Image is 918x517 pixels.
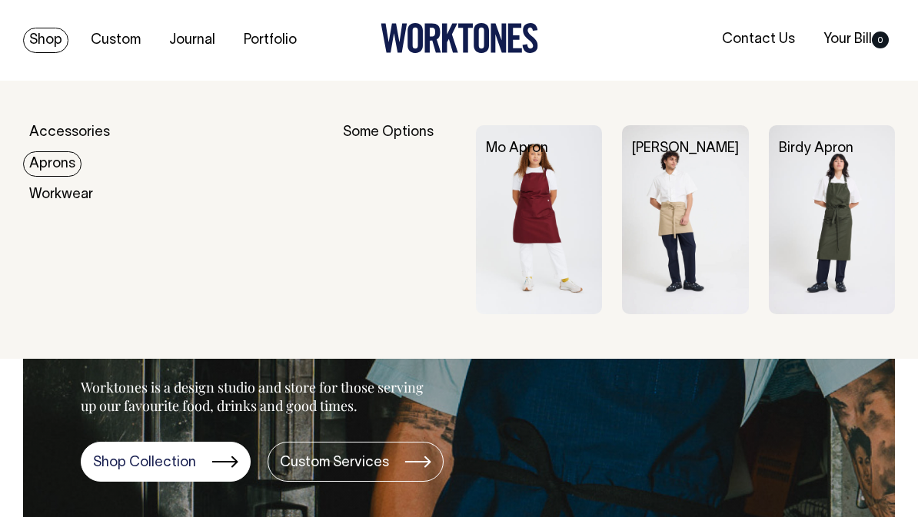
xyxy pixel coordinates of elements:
[872,31,889,48] span: 0
[81,378,431,415] p: Worktones is a design studio and store for those serving up our favourite food, drinks and good t...
[343,125,456,314] div: Some Options
[85,28,147,53] a: Custom
[779,142,853,155] a: Birdy Apron
[476,125,602,314] img: Mo Apron
[163,28,221,53] a: Journal
[817,27,895,52] a: Your Bill0
[486,142,548,155] a: Mo Apron
[23,151,81,177] a: Aprons
[632,142,739,155] a: [PERSON_NAME]
[716,27,801,52] a: Contact Us
[23,120,116,145] a: Accessories
[268,442,444,482] a: Custom Services
[23,182,99,207] a: Workwear
[81,442,251,482] a: Shop Collection
[622,125,748,314] img: Bobby Apron
[238,28,303,53] a: Portfolio
[769,125,895,314] img: Birdy Apron
[23,28,68,53] a: Shop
